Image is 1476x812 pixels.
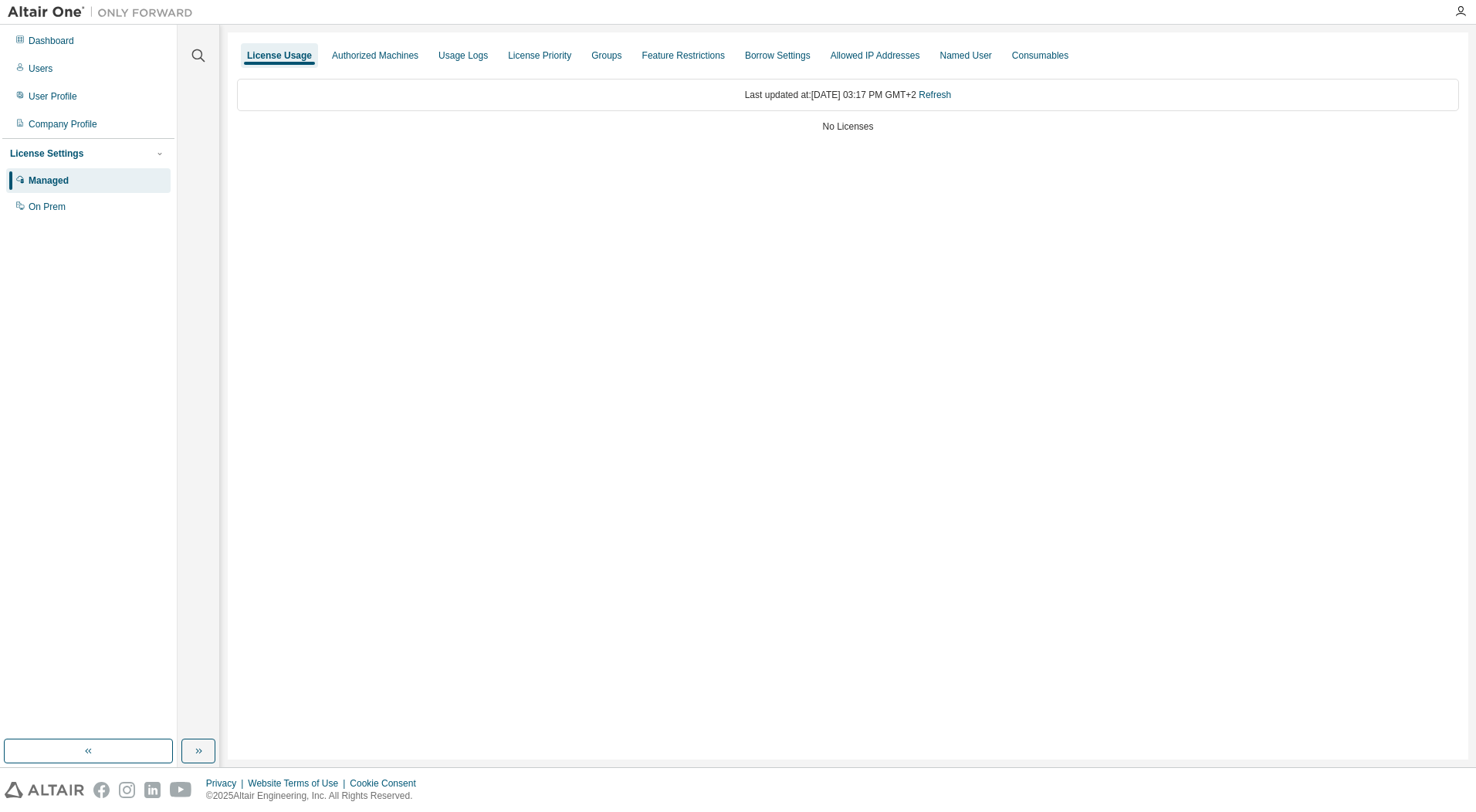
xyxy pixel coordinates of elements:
[438,49,488,62] div: Usage Logs
[745,49,811,62] div: Borrow Settings
[350,777,425,790] div: Cookie Consent
[248,777,350,790] div: Website Terms of Use
[29,35,74,47] div: Dashboard
[8,5,201,20] img: Altair One
[508,49,571,62] div: License Priority
[919,90,951,100] a: Refresh
[29,174,69,187] div: Managed
[144,782,161,798] img: linkedin.svg
[170,782,192,798] img: youtube.svg
[29,118,97,130] div: Company Profile
[29,90,77,103] div: User Profile
[93,782,110,798] img: facebook.svg
[237,79,1459,111] div: Last updated at: [DATE] 03:17 PM GMT+2
[206,777,248,790] div: Privacy
[247,49,312,62] div: License Usage
[831,49,920,62] div: Allowed IP Addresses
[29,63,52,75] div: Users
[29,201,66,213] div: On Prem
[332,49,418,62] div: Authorized Machines
[10,147,83,160] div: License Settings
[119,782,135,798] img: instagram.svg
[591,49,621,62] div: Groups
[939,49,991,62] div: Named User
[1012,49,1068,62] div: Consumables
[642,49,725,62] div: Feature Restrictions
[206,790,425,803] p: © 2025 Altair Engineering, Inc. All Rights Reserved.
[237,120,1459,133] div: No Licenses
[5,782,84,798] img: altair_logo.svg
